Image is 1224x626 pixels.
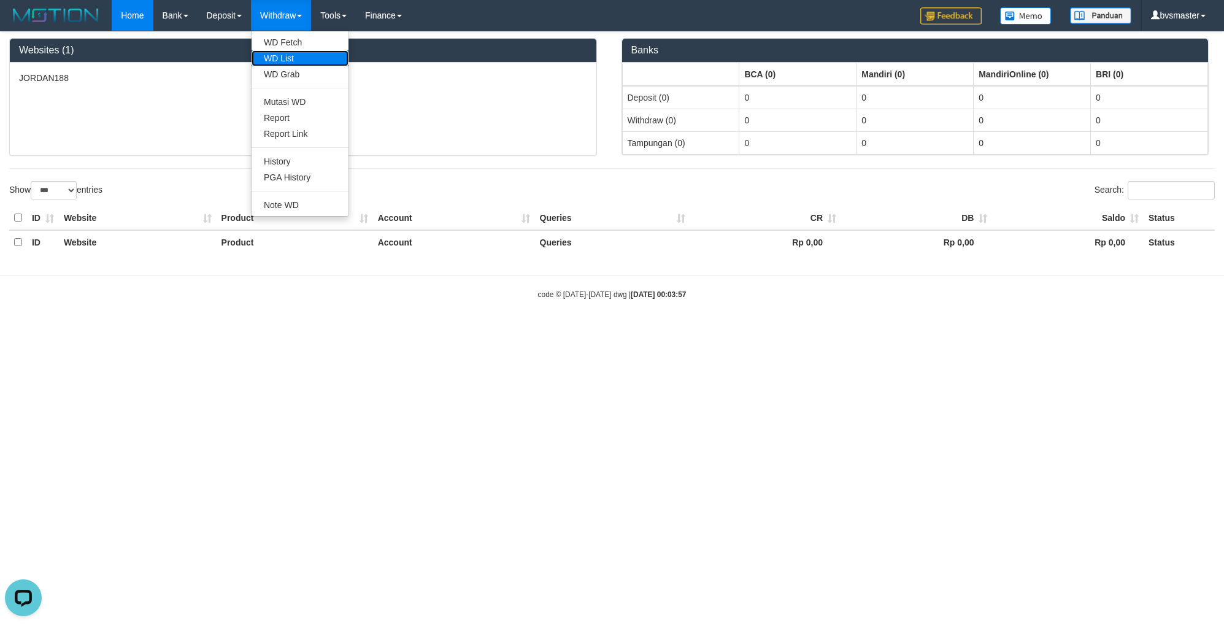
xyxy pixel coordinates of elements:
th: Queries [535,230,690,254]
td: 0 [974,131,1091,154]
th: Product [217,230,373,254]
th: Status [1144,230,1215,254]
td: 0 [856,109,974,131]
th: Group: activate to sort column ascending [739,63,856,86]
img: MOTION_logo.png [9,6,102,25]
th: Group: activate to sort column ascending [974,63,1091,86]
p: JORDAN188 [19,72,587,84]
a: WD Grab [252,66,348,82]
label: Search: [1095,181,1215,199]
th: Account [373,230,535,254]
h3: Banks [631,45,1199,56]
td: Deposit (0) [622,86,739,109]
a: Mutasi WD [252,94,348,110]
th: Group: activate to sort column ascending [1091,63,1208,86]
th: DB [841,206,992,230]
button: Open LiveChat chat widget [5,5,42,42]
td: 0 [1091,86,1208,109]
img: Feedback.jpg [920,7,982,25]
select: Showentries [31,181,77,199]
td: 0 [1091,109,1208,131]
th: Account [373,206,535,230]
td: Tampungan (0) [622,131,739,154]
th: Website [59,230,217,254]
th: ID [27,206,59,230]
th: Product [217,206,373,230]
td: 0 [856,86,974,109]
a: WD Fetch [252,34,348,50]
a: Note WD [252,197,348,213]
th: Saldo [992,206,1144,230]
label: Show entries [9,181,102,199]
th: Queries [535,206,690,230]
th: CR [690,206,841,230]
th: Rp 0,00 [841,230,992,254]
td: 0 [856,131,974,154]
h3: Websites (1) [19,45,587,56]
th: Website [59,206,217,230]
th: Status [1144,206,1215,230]
th: Rp 0,00 [690,230,841,254]
th: Group: activate to sort column ascending [622,63,739,86]
td: 0 [739,109,856,131]
img: panduan.png [1070,7,1131,24]
a: Report Link [252,126,348,142]
th: Group: activate to sort column ascending [856,63,974,86]
a: Report [252,110,348,126]
th: ID [27,230,59,254]
td: 0 [974,86,1091,109]
a: History [252,153,348,169]
td: 0 [974,109,1091,131]
a: PGA History [252,169,348,185]
small: code © [DATE]-[DATE] dwg | [538,290,687,299]
td: Withdraw (0) [622,109,739,131]
td: 0 [739,131,856,154]
img: Button%20Memo.svg [1000,7,1052,25]
td: 0 [739,86,856,109]
input: Search: [1128,181,1215,199]
strong: [DATE] 00:03:57 [631,290,686,299]
a: WD List [252,50,348,66]
td: 0 [1091,131,1208,154]
th: Rp 0,00 [992,230,1144,254]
